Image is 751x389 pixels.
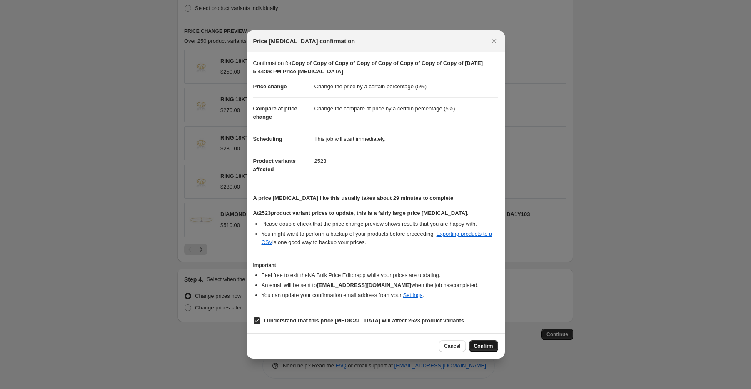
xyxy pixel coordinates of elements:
button: Cancel [439,340,465,352]
dd: This job will start immediately. [314,128,498,150]
dd: Change the compare at price by a certain percentage (5%) [314,97,498,120]
li: You can update your confirmation email address from your . [262,291,498,299]
b: [EMAIL_ADDRESS][DOMAIN_NAME] [317,282,411,288]
h3: Important [253,262,498,269]
li: Please double check that the price change preview shows results that you are happy with. [262,220,498,228]
span: Cancel [444,343,460,349]
span: Compare at price change [253,105,297,120]
p: Confirmation for [253,59,498,76]
span: Price change [253,83,287,90]
b: At 2523 product variant prices to update, this is a fairly large price [MEDICAL_DATA]. [253,210,469,216]
button: Confirm [469,340,498,352]
b: I understand that this price [MEDICAL_DATA] will affect 2523 product variants [264,317,464,324]
span: Confirm [474,343,493,349]
span: Product variants affected [253,158,296,172]
dd: Change the price by a certain percentage (5%) [314,76,498,97]
span: Price [MEDICAL_DATA] confirmation [253,37,355,45]
li: You might want to perform a backup of your products before proceeding. is one good way to backup ... [262,230,498,247]
a: Settings [403,292,422,298]
b: Copy of Copy of Copy of Copy of Copy of Copy of Copy of Copy of [DATE] 5:44:08 PM Price [MEDICAL_... [253,60,483,75]
span: Scheduling [253,136,282,142]
b: A price [MEDICAL_DATA] like this usually takes about 29 minutes to complete. [253,195,455,201]
li: Feel free to exit the NA Bulk Price Editor app while your prices are updating. [262,271,498,279]
dd: 2523 [314,150,498,172]
button: Close [488,35,500,47]
li: An email will be sent to when the job has completed . [262,281,498,289]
